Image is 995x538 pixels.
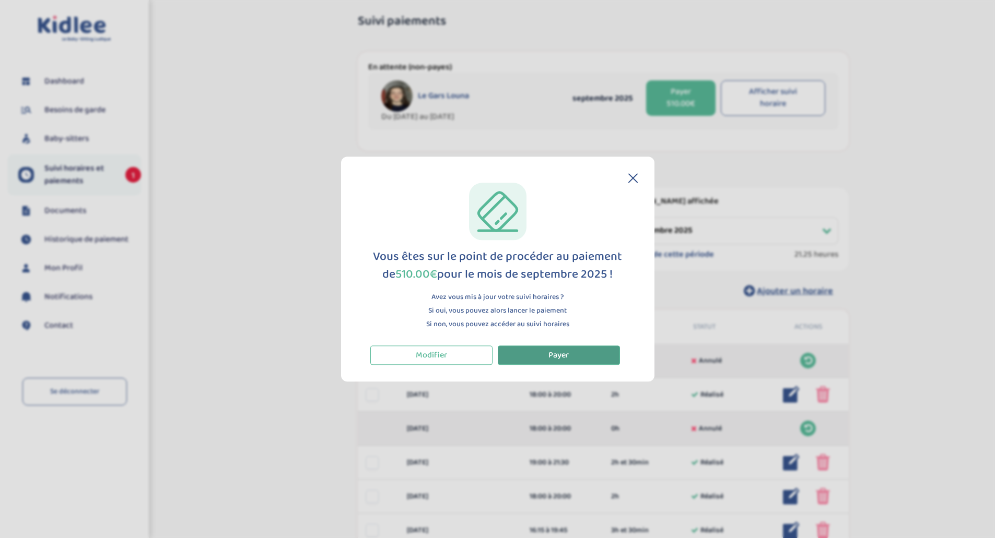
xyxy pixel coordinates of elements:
[426,292,569,303] p: Avez vous mis à jour votre suivi horaires ?
[426,319,569,330] p: Si non, vous pouvez accéder au suivi horaires
[395,265,437,284] span: 510.00€
[370,248,625,284] div: Vous êtes sur le point de procéder au paiement de pour le mois de septembre 2025 !
[370,345,493,365] button: Modifier
[426,305,569,316] p: Si oui, vous pouvez alors lancer le paiement
[548,349,569,362] span: Payer
[498,345,620,365] button: Payer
